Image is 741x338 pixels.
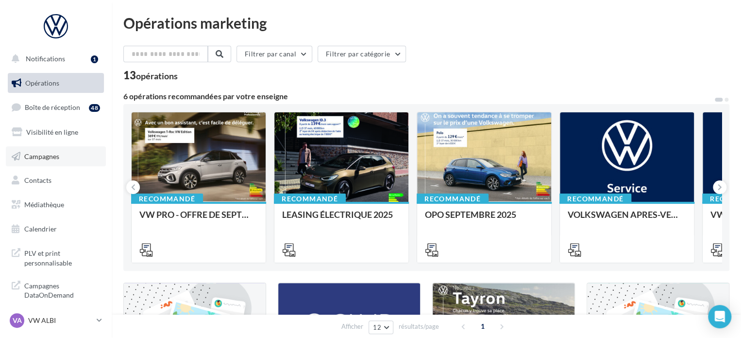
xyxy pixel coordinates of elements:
a: Boîte de réception48 [6,97,106,118]
div: VOLKSWAGEN APRES-VENTE [568,210,686,229]
a: Contacts [6,170,106,191]
span: Calendrier [24,225,57,233]
div: Open Intercom Messenger [708,305,731,328]
div: Recommandé [131,194,203,204]
span: Afficher [341,322,363,331]
div: opérations [136,71,178,80]
div: 13 [123,70,178,81]
span: VA [13,316,22,325]
button: Filtrer par catégorie [318,46,406,62]
a: Opérations [6,73,106,93]
div: Opérations marketing [123,16,729,30]
div: Recommandé [417,194,488,204]
div: Recommandé [274,194,346,204]
span: 12 [373,323,381,331]
span: Boîte de réception [25,103,80,111]
div: OPO SEPTEMBRE 2025 [425,210,543,229]
p: VW ALBI [28,316,93,325]
span: Campagnes [24,152,59,160]
span: résultats/page [399,322,439,331]
div: 1 [91,55,98,63]
span: Notifications [26,54,65,63]
div: Recommandé [559,194,631,204]
button: 12 [369,320,393,334]
a: Médiathèque [6,195,106,215]
div: VW PRO - OFFRE DE SEPTEMBRE 25 [139,210,258,229]
span: Médiathèque [24,200,64,209]
a: VA VW ALBI [8,311,104,330]
a: Campagnes DataOnDemand [6,275,106,304]
div: 6 opérations recommandées par votre enseigne [123,92,714,100]
span: 1 [475,319,490,334]
div: LEASING ÉLECTRIQUE 2025 [282,210,401,229]
span: Visibilité en ligne [26,128,78,136]
button: Filtrer par canal [236,46,312,62]
span: PLV et print personnalisable [24,247,100,267]
button: Notifications 1 [6,49,102,69]
a: Campagnes [6,146,106,167]
div: 48 [89,104,100,112]
span: Contacts [24,176,51,184]
a: PLV et print personnalisable [6,243,106,271]
span: Opérations [25,79,59,87]
a: Calendrier [6,219,106,239]
a: Visibilité en ligne [6,122,106,142]
span: Campagnes DataOnDemand [24,279,100,300]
